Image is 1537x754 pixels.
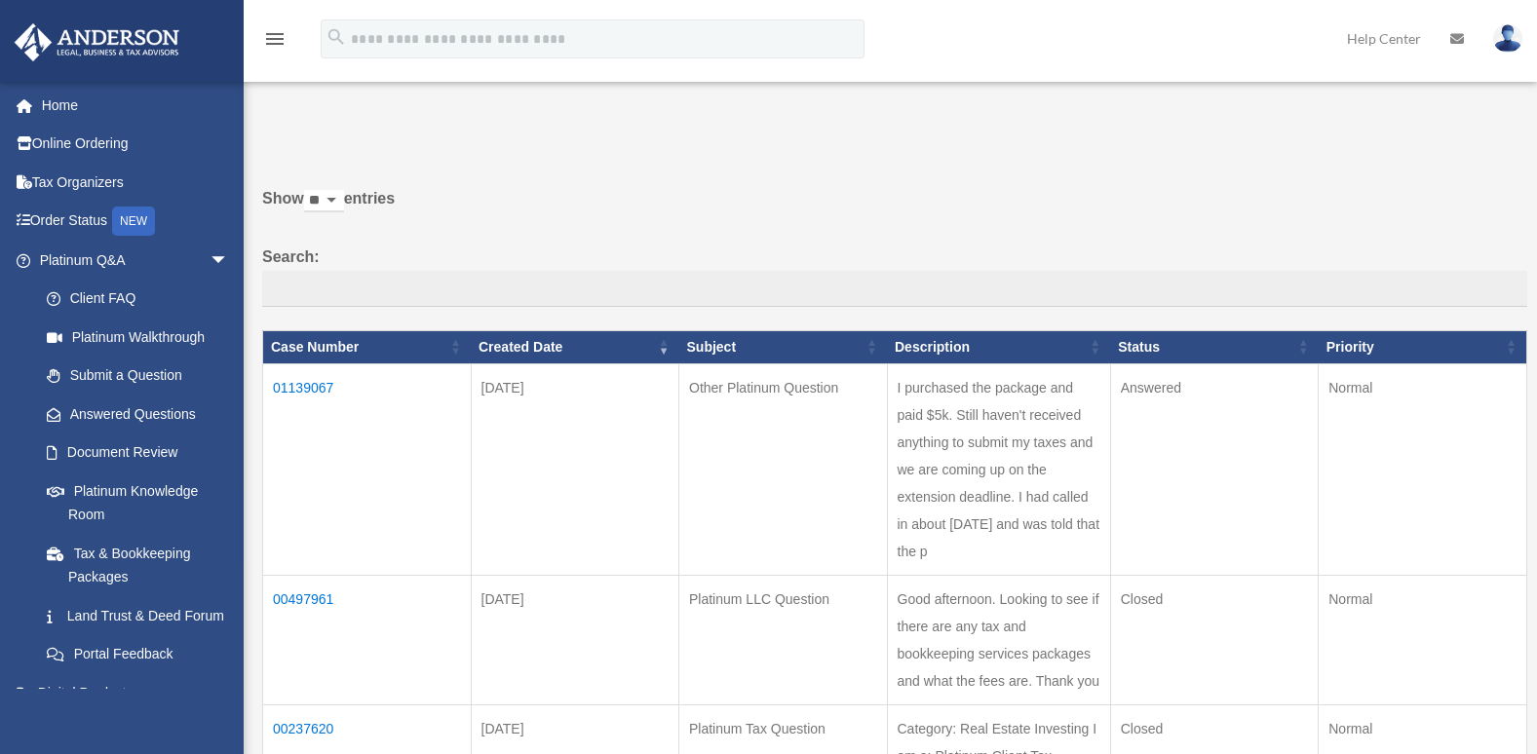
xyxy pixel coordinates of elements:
td: Closed [1110,575,1319,704]
a: Document Review [27,434,249,472]
span: arrow_drop_down [210,241,249,281]
a: Home [14,86,258,125]
td: [DATE] [471,575,679,704]
th: Status: activate to sort column ascending [1110,331,1319,364]
td: Answered [1110,363,1319,575]
label: Search: [262,244,1527,308]
input: Search: [262,271,1527,308]
td: Other Platinum Question [679,363,888,575]
img: User Pic [1493,24,1522,53]
td: 00497961 [263,575,472,704]
td: [DATE] [471,363,679,575]
td: 01139067 [263,363,472,575]
th: Case Number: activate to sort column ascending [263,331,472,364]
a: Submit a Question [27,357,249,396]
a: Platinum Q&Aarrow_drop_down [14,241,249,280]
div: NEW [112,207,155,236]
i: menu [263,27,287,51]
img: Anderson Advisors Platinum Portal [9,23,185,61]
label: Show entries [262,185,1527,232]
a: Platinum Walkthrough [27,318,249,357]
td: Good afternoon. Looking to see if there are any tax and bookkeeping services packages and what th... [887,575,1110,704]
th: Priority: activate to sort column ascending [1319,331,1527,364]
a: Answered Questions [27,395,239,434]
td: Platinum LLC Question [679,575,888,704]
a: Order StatusNEW [14,202,258,242]
th: Description: activate to sort column ascending [887,331,1110,364]
span: arrow_drop_down [210,673,249,713]
a: Digital Productsarrow_drop_down [14,673,258,712]
a: menu [263,34,287,51]
td: Normal [1319,575,1527,704]
a: Tax & Bookkeeping Packages [27,534,249,596]
a: Online Ordering [14,125,258,164]
td: I purchased the package and paid $5k. Still haven't received anything to submit my taxes and we a... [887,363,1110,575]
a: Portal Feedback [27,635,249,674]
select: Showentries [304,190,344,212]
th: Subject: activate to sort column ascending [679,331,888,364]
a: Tax Organizers [14,163,258,202]
th: Created Date: activate to sort column ascending [471,331,679,364]
a: Platinum Knowledge Room [27,471,249,534]
a: Client FAQ [27,280,249,319]
a: Land Trust & Deed Forum [27,596,249,635]
td: Normal [1319,363,1527,575]
i: search [326,26,347,48]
